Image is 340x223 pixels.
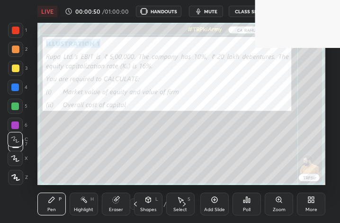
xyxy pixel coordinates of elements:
[155,197,158,202] div: L
[47,207,56,212] div: Pen
[164,201,167,207] div: /
[90,197,94,202] div: H
[8,42,27,57] div: 2
[8,99,27,114] div: 5
[136,6,181,17] button: HANDOUTS
[140,207,156,212] div: Shapes
[8,151,28,166] div: X
[61,7,62,16] h4: Pending Question of Capital Structure
[8,118,27,133] div: 6
[204,8,217,15] span: mute
[8,132,28,147] div: C
[59,197,62,202] div: P
[173,207,187,212] div: Select
[8,23,27,38] div: 1
[273,207,286,212] div: Zoom
[109,207,123,212] div: Eraser
[8,170,28,185] div: Z
[204,207,225,212] div: Add Slide
[37,6,57,17] div: LIVE
[229,6,281,17] button: CLASS SETTINGS
[243,207,251,212] div: Poll
[305,207,317,212] div: More
[188,197,190,202] div: S
[8,61,27,76] div: 3
[189,6,223,17] button: mute
[8,80,27,95] div: 4
[74,207,93,212] div: Highlight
